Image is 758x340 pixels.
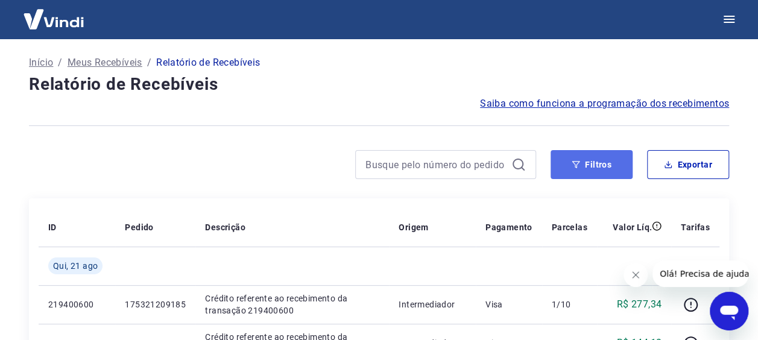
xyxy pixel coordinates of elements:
p: Visa [485,298,532,310]
p: R$ 277,34 [617,297,662,312]
p: Origem [399,221,428,233]
p: 175321209185 [125,298,186,310]
p: / [58,55,62,70]
p: Valor Líq. [613,221,652,233]
p: Pedido [125,221,153,233]
p: Intermediador [399,298,466,310]
input: Busque pelo número do pedido [365,156,507,174]
p: ID [48,221,57,233]
p: / [147,55,151,70]
p: 219400600 [48,298,106,310]
p: Tarifas [681,221,710,233]
p: Descrição [205,221,245,233]
p: Crédito referente ao recebimento da transação 219400600 [205,292,379,316]
iframe: Fechar mensagem [624,263,648,287]
p: 1/10 [552,298,587,310]
iframe: Botão para abrir a janela de mensagens [710,292,748,330]
p: Pagamento [485,221,532,233]
a: Início [29,55,53,70]
iframe: Mensagem da empresa [652,260,748,287]
img: Vindi [14,1,93,37]
p: Parcelas [552,221,587,233]
a: Saiba como funciona a programação dos recebimentos [480,96,729,111]
span: Olá! Precisa de ajuda? [7,8,101,18]
button: Exportar [647,150,729,179]
p: Relatório de Recebíveis [156,55,260,70]
span: Qui, 21 ago [53,260,98,272]
a: Meus Recebíveis [68,55,142,70]
button: Filtros [551,150,633,179]
h4: Relatório de Recebíveis [29,72,729,96]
